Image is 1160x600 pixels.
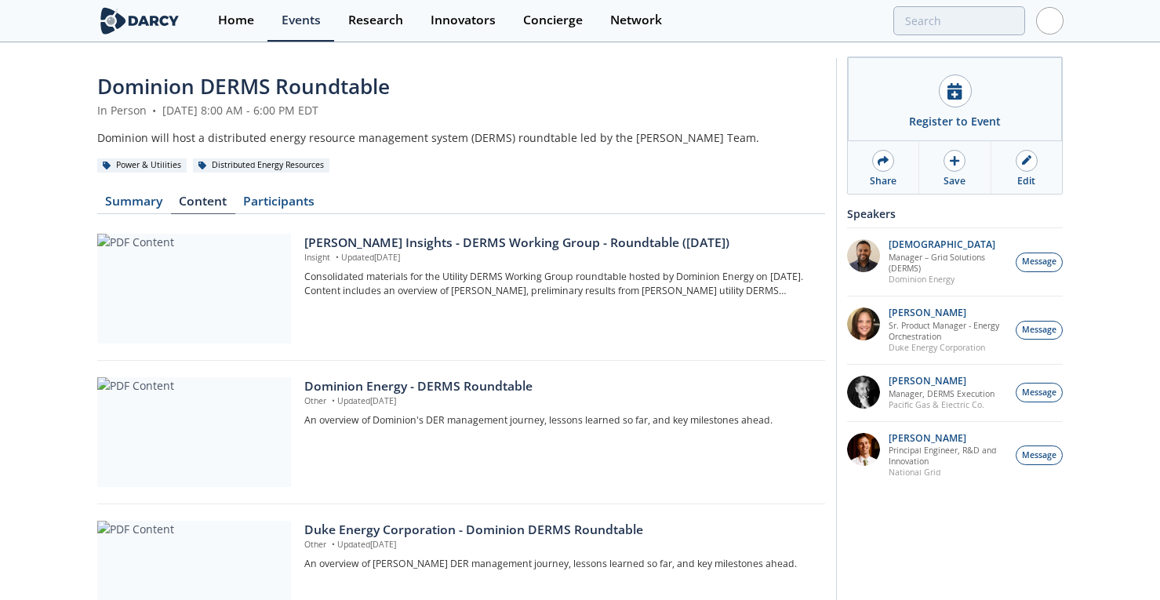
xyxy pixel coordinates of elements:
[991,141,1062,194] a: Edit
[889,252,1008,274] p: Manager – Grid Solutions (DERMS)
[333,252,341,263] span: •
[889,399,995,410] p: Pacific Gas & Electric Co.
[1016,383,1063,402] button: Message
[171,195,235,214] a: Content
[1016,445,1063,465] button: Message
[1094,537,1144,584] iframe: chat widget
[150,103,159,118] span: •
[847,433,880,466] img: 5c17014f-f4c2-466a-bcf8-b0679c4617c8
[329,395,337,406] span: •
[847,307,880,340] img: 843c14ae-e913-44c5-9837-67ee49689ff2
[304,521,813,540] div: Duke Energy Corporation - Dominion DERMS Roundtable
[193,158,330,173] div: Distributed Energy Resources
[235,195,323,214] a: Participants
[282,14,321,27] div: Events
[97,377,825,487] a: PDF Content Dominion Energy - DERMS Roundtable Other •Updated[DATE] An overview of Dominion's DER...
[1022,256,1056,268] span: Message
[304,270,813,299] p: Consolidated materials for the Utility DERMS Working Group roundtable hosted by Dominion Energy o...
[523,14,583,27] div: Concierge
[909,113,1001,129] div: Register to Event
[304,413,813,427] p: An overview of Dominion's DER management journey, lessons learned so far, and key milestones ahead.
[97,195,171,214] a: Summary
[889,376,995,387] p: [PERSON_NAME]
[348,14,403,27] div: Research
[1022,387,1056,399] span: Message
[889,320,1008,342] p: Sr. Product Manager - Energy Orchestration
[304,377,813,396] div: Dominion Energy - DERMS Roundtable
[1016,321,1063,340] button: Message
[304,557,813,571] p: An overview of [PERSON_NAME] DER management journey, lessons learned so far, and key milestones a...
[889,274,1008,285] p: Dominion Energy
[870,174,896,188] div: Share
[889,467,1008,478] p: National Grid
[1016,253,1063,272] button: Message
[1022,449,1056,462] span: Message
[97,129,825,146] div: Dominion will host a distributed energy resource management system (DERMS) roundtable led by the ...
[893,6,1025,35] input: Advanced Search
[304,539,813,551] p: Other Updated [DATE]
[97,72,390,100] span: Dominion DERMS Roundtable
[889,342,1008,353] p: Duke Energy Corporation
[1022,324,1056,336] span: Message
[889,388,995,399] p: Manager, DERMS Execution
[889,239,1008,250] p: [DEMOGRAPHIC_DATA]
[97,7,183,35] img: logo-wide.svg
[1036,7,1064,35] img: Profile
[944,174,965,188] div: Save
[97,158,187,173] div: Power & Utilities
[97,102,825,118] div: In Person [DATE] 8:00 AM - 6:00 PM EDT
[889,307,1008,318] p: [PERSON_NAME]
[847,239,880,272] img: fd67f595-ef0f-48f8-8262-b894f5c272d2
[889,445,1008,467] p: Principal Engineer, R&D and Innovation
[304,252,813,264] p: Insight Updated [DATE]
[97,234,825,344] a: PDF Content [PERSON_NAME] Insights - DERMS Working Group - Roundtable ([DATE]) Insight •Updated[D...
[847,200,1063,227] div: Speakers
[610,14,662,27] div: Network
[218,14,254,27] div: Home
[889,433,1008,444] p: [PERSON_NAME]
[1017,174,1035,188] div: Edit
[304,234,813,253] div: [PERSON_NAME] Insights - DERMS Working Group - Roundtable ([DATE])
[847,376,880,409] img: 8f6c1b47-f231-476b-b84b-f58aae734ab1
[304,395,813,408] p: Other Updated [DATE]
[431,14,496,27] div: Innovators
[329,539,337,550] span: •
